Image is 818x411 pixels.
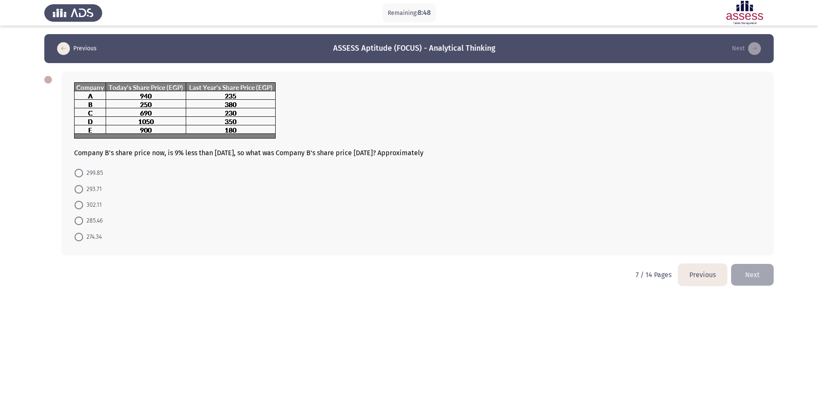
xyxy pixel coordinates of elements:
[388,8,431,18] p: Remaining:
[729,42,763,55] button: load next page
[83,200,102,210] span: 302.11
[83,184,102,194] span: 293.71
[636,271,671,279] p: 7 / 14 Pages
[716,1,774,25] img: Assessment logo of ASSESS Focus 4 Module Assessment (EN/AR) (Advanced - IB)
[678,264,727,286] button: load previous page
[83,168,103,178] span: 299.85
[55,42,99,55] button: load previous page
[74,82,276,139] img: RU5fUk5DXzY0LnBuZzE2OTEzMTc1MjY2MTU=.png
[83,232,102,242] span: 274.34
[44,1,102,25] img: Assess Talent Management logo
[83,216,103,226] span: 285.46
[333,43,495,54] h3: ASSESS Aptitude (FOCUS) - Analytical Thinking
[731,264,774,286] button: load next page
[418,9,431,17] span: 8:48
[74,82,761,157] div: Company B's share price now, is 9% less than [DATE], so what was Company B's share price [DATE]? ...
